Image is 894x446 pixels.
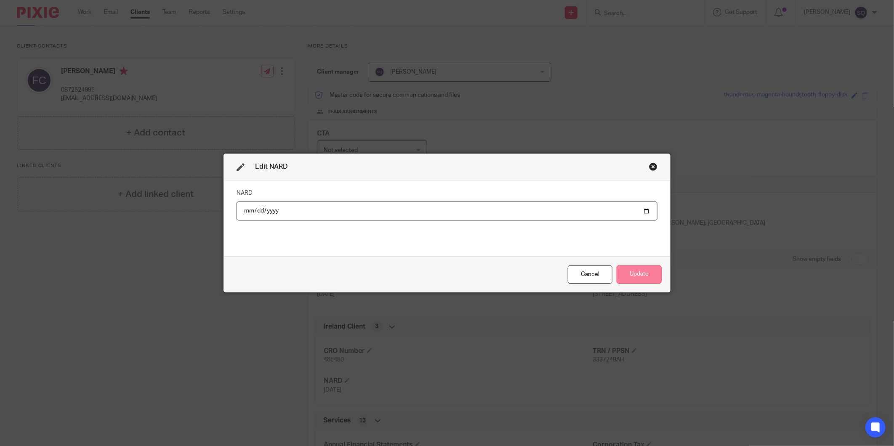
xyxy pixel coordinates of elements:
[617,265,662,284] button: Update
[255,163,288,170] span: Edit NARD
[237,189,253,197] label: NARD
[568,265,612,284] div: Close this dialog window
[649,162,657,171] div: Close this dialog window
[237,202,657,220] input: YYYY-MM-DD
